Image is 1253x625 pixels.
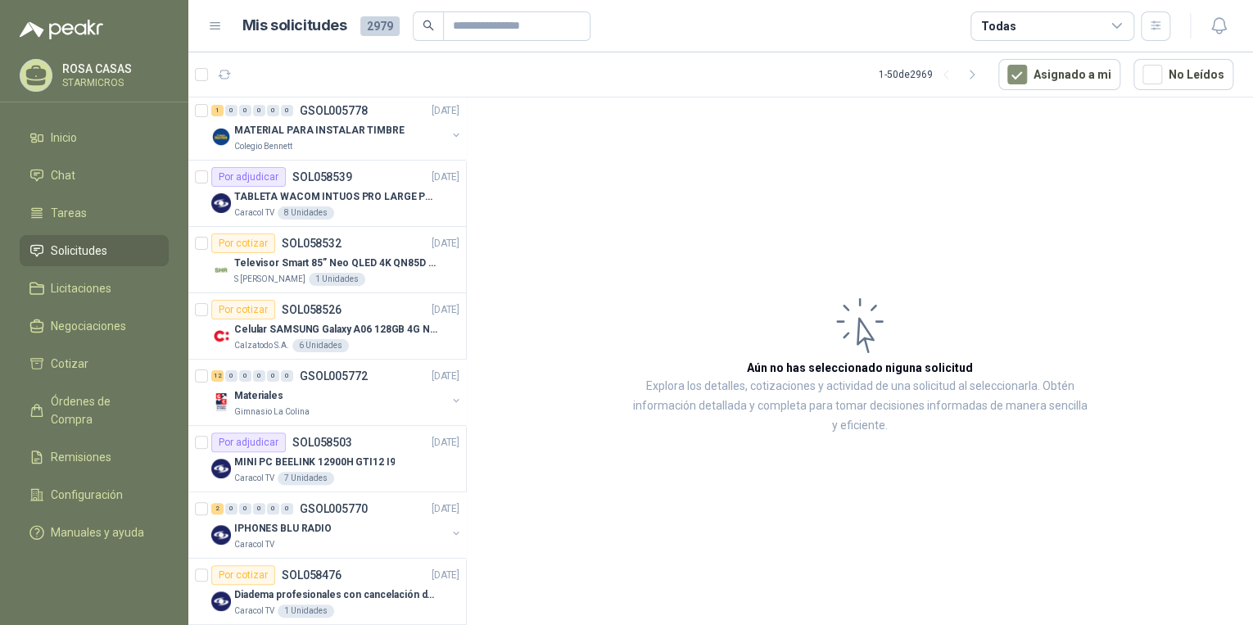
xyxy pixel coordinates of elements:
[51,166,75,184] span: Chat
[239,503,251,514] div: 0
[51,317,126,335] span: Negociaciones
[234,123,405,138] p: MATERIAL PARA INSTALAR TIMBRE
[432,236,459,251] p: [DATE]
[20,442,169,473] a: Remisiones
[631,377,1089,436] p: Explora los detalles, cotizaciones y actividad de una solicitud al seleccionarla. Obtén informaci...
[234,206,274,220] p: Caracol TV
[292,437,352,448] p: SOL058503
[188,227,466,293] a: Por cotizarSOL058532[DATE] Company LogoTelevisor Smart 85” Neo QLED 4K QN85D (QN85QN85DBKXZL)S [P...
[211,233,275,253] div: Por cotizar
[51,486,123,504] span: Configuración
[20,310,169,342] a: Negociaciones
[20,122,169,153] a: Inicio
[20,197,169,229] a: Tareas
[432,369,459,384] p: [DATE]
[211,300,275,319] div: Por cotizar
[234,455,395,470] p: MINI PC BEELINK 12900H GTI12 I9
[20,348,169,379] a: Cotizar
[253,105,265,116] div: 0
[211,591,231,611] img: Company Logo
[267,370,279,382] div: 0
[267,503,279,514] div: 0
[278,206,334,220] div: 8 Unidades
[432,435,459,451] p: [DATE]
[234,587,438,603] p: Diadema profesionales con cancelación de ruido en micrófono
[51,392,153,428] span: Órdenes de Compra
[20,160,169,191] a: Chat
[432,501,459,517] p: [DATE]
[432,302,459,318] p: [DATE]
[211,101,463,153] a: 1 0 0 0 0 0 GSOL005778[DATE] Company LogoMATERIAL PARA INSTALAR TIMBREColegio Bennett
[188,559,466,625] a: Por cotizarSOL058476[DATE] Company LogoDiadema profesionales con cancelación de ruido en micrófon...
[282,569,342,581] p: SOL058476
[242,14,347,38] h1: Mis solicitudes
[51,129,77,147] span: Inicio
[423,20,434,31] span: search
[211,503,224,514] div: 2
[234,339,289,352] p: Calzatodo S.A.
[211,260,231,279] img: Company Logo
[51,523,144,541] span: Manuales y ayuda
[234,322,438,337] p: Celular SAMSUNG Galaxy A06 128GB 4G Negro
[20,20,103,39] img: Logo peakr
[239,370,251,382] div: 0
[1133,59,1233,90] button: No Leídos
[432,170,459,185] p: [DATE]
[20,517,169,548] a: Manuales y ayuda
[234,472,274,485] p: Caracol TV
[292,339,349,352] div: 6 Unidades
[211,499,463,551] a: 2 0 0 0 0 0 GSOL005770[DATE] Company LogoIPHONES BLU RADIOCaracol TV
[188,426,466,492] a: Por adjudicarSOL058503[DATE] Company LogoMINI PC BEELINK 12900H GTI12 I9Caracol TV7 Unidades
[879,61,985,88] div: 1 - 50 de 2969
[225,370,237,382] div: 0
[234,388,283,404] p: Materiales
[211,370,224,382] div: 12
[188,293,466,360] a: Por cotizarSOL058526[DATE] Company LogoCelular SAMSUNG Galaxy A06 128GB 4G NegroCalzatodo S.A.6 U...
[211,366,463,419] a: 12 0 0 0 0 0 GSOL005772[DATE] Company LogoMaterialesGimnasio La Colina
[300,370,368,382] p: GSOL005772
[300,105,368,116] p: GSOL005778
[234,189,438,205] p: TABLETA WACOM INTUOS PRO LARGE PTK870K0A
[211,105,224,116] div: 1
[292,171,352,183] p: SOL058539
[211,433,286,452] div: Por adjudicar
[981,17,1016,35] div: Todas
[432,568,459,583] p: [DATE]
[51,355,88,373] span: Cotizar
[747,359,973,377] h3: Aún no has seleccionado niguna solicitud
[234,256,438,271] p: Televisor Smart 85” Neo QLED 4K QN85D (QN85QN85DBKXZL)
[225,105,237,116] div: 0
[281,503,293,514] div: 0
[211,326,231,346] img: Company Logo
[211,167,286,187] div: Por adjudicar
[211,459,231,478] img: Company Logo
[51,242,107,260] span: Solicitudes
[309,273,365,286] div: 1 Unidades
[211,392,231,412] img: Company Logo
[253,503,265,514] div: 0
[234,538,274,551] p: Caracol TV
[267,105,279,116] div: 0
[62,78,165,88] p: STARMICROS
[300,503,368,514] p: GSOL005770
[282,304,342,315] p: SOL058526
[239,105,251,116] div: 0
[20,479,169,510] a: Configuración
[281,105,293,116] div: 0
[20,235,169,266] a: Solicitudes
[281,370,293,382] div: 0
[211,565,275,585] div: Por cotizar
[234,273,305,286] p: S [PERSON_NAME]
[188,161,466,227] a: Por adjudicarSOL058539[DATE] Company LogoTABLETA WACOM INTUOS PRO LARGE PTK870K0ACaracol TV8 Unid...
[360,16,400,36] span: 2979
[234,605,274,618] p: Caracol TV
[211,525,231,545] img: Company Logo
[225,503,237,514] div: 0
[51,279,111,297] span: Licitaciones
[20,273,169,304] a: Licitaciones
[278,472,334,485] div: 7 Unidades
[62,63,165,75] p: ROSA CASAS
[278,605,334,618] div: 1 Unidades
[234,405,310,419] p: Gimnasio La Colina
[20,386,169,435] a: Órdenes de Compra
